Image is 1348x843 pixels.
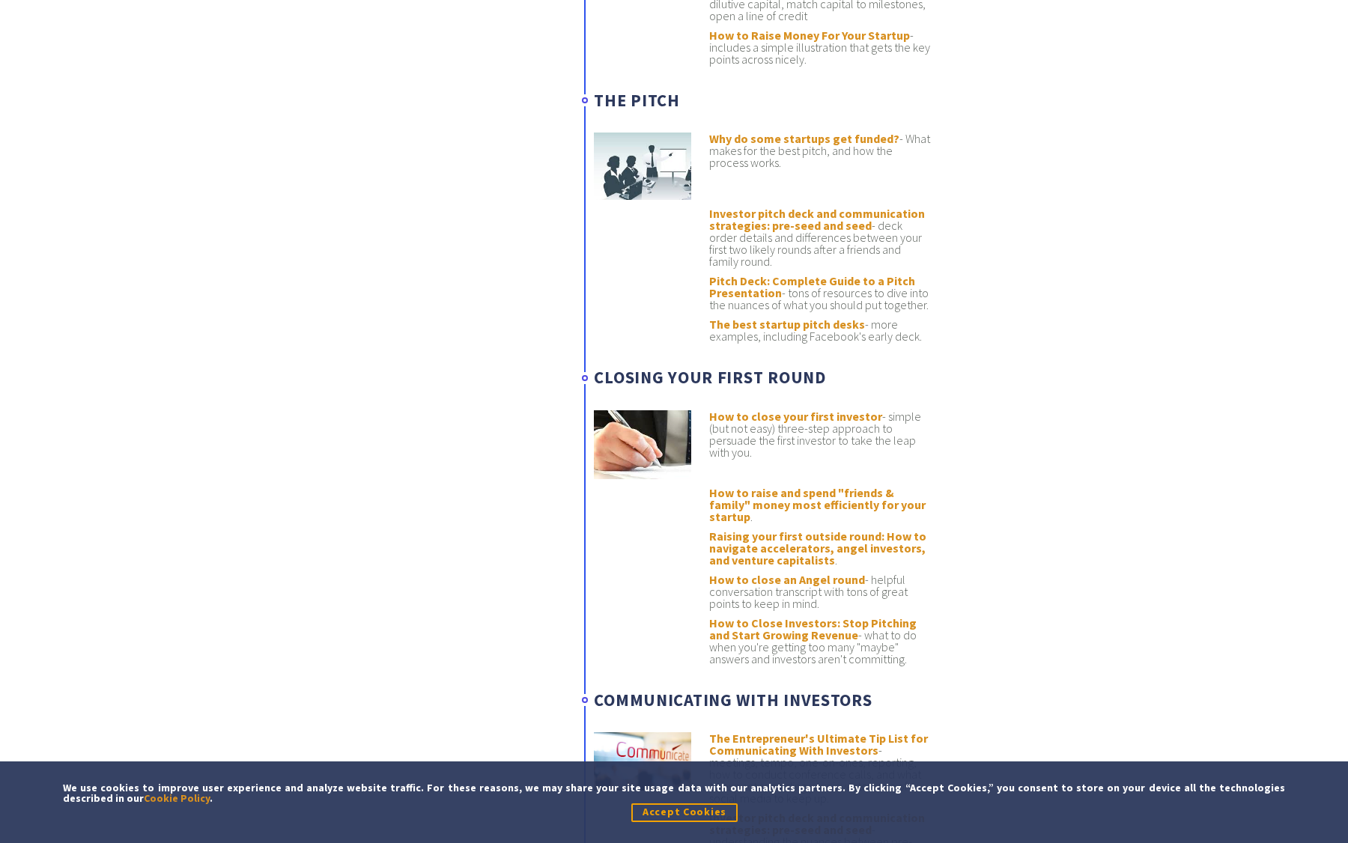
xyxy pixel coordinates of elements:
a: How to raise and spend "friends & family" money most efficiently for your startup [709,485,926,524]
li: . [709,487,932,523]
a: Investor pitch deck and communication strategies: pre-seed and seed [709,206,925,233]
h3: Closing Your First Round [594,368,932,388]
li: - tons of resources to dive into the nuances of what you should put together. [709,275,932,311]
li: - helpful conversation transcript with tons of great points to keep in mind. [709,573,932,609]
img: communicate.png [594,732,691,791]
button: Accept Cookies [631,803,738,822]
li: . [709,530,932,566]
a: Cookie Policy [144,791,210,805]
a: The best startup pitch desks [709,317,865,332]
li: - deck order details and differences between your first two likely rounds after a friends and fam... [709,207,932,267]
li: - meetings, tempo, one-on-ones, reporting, how to conduct conference calls, and what to expect re... [709,732,932,804]
img: pitch.png [594,133,691,200]
a: Pitch Deck: Complete Guide to a Pitch Presentation [709,273,915,300]
a: How to Raise Money For Your Startup [709,28,910,43]
a: Raising your first outside round: How to navigate accelerators, angel investors, and venture capi... [709,529,926,567]
a: Why do some startups get funded? [709,131,899,146]
a: How to close your first investor [709,409,882,424]
img: sign.png [594,410,691,479]
div: We use cookies to improve user experience and analyze website traffic. For these reasons, we may ... [63,782,1285,803]
a: How to close an Angel round [709,572,865,587]
h3: Communicating with Investors [594,690,932,710]
li: - includes a simple illustration that gets the key points across nicely. [709,29,932,65]
li: - What makes for the best pitch, and how the process works. [709,133,932,200]
li: - simple (but not easy) three-step approach to persuade the first investor to take the leap with ... [709,410,932,479]
li: - what to do when you're getting too many "maybe" answers and investors aren't committing. [709,617,932,665]
h3: The Pitch [594,91,932,111]
a: How to Close Investors: Stop Pitching and Start Growing Revenue [709,615,917,642]
a: The Entrepreneur's Ultimate Tip List for Communicating With Investors [709,731,928,758]
li: - more examples, including Facebook's early deck. [709,318,932,342]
